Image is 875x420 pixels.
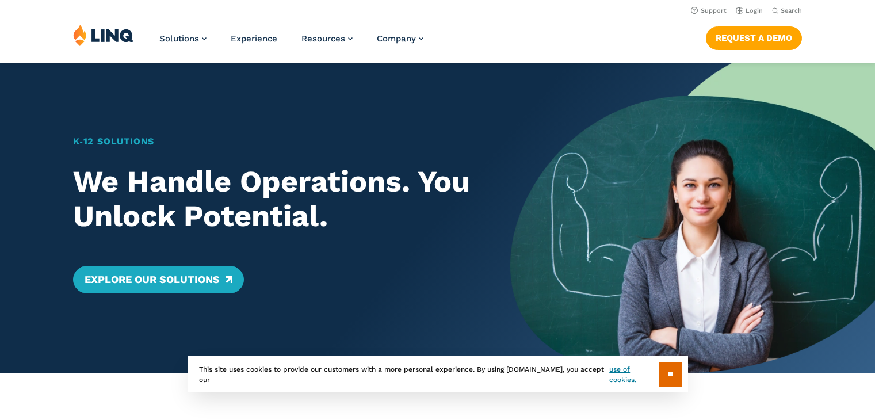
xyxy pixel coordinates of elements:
[706,26,802,49] a: Request a Demo
[301,33,353,44] a: Resources
[73,135,475,148] h1: K‑12 Solutions
[706,24,802,49] nav: Button Navigation
[73,24,134,46] img: LINQ | K‑12 Software
[188,356,688,392] div: This site uses cookies to provide our customers with a more personal experience. By using [DOMAIN...
[159,24,423,62] nav: Primary Navigation
[377,33,423,44] a: Company
[73,266,244,293] a: Explore Our Solutions
[159,33,207,44] a: Solutions
[377,33,416,44] span: Company
[781,7,802,14] span: Search
[510,63,875,373] img: Home Banner
[73,165,475,234] h2: We Handle Operations. You Unlock Potential.
[231,33,277,44] a: Experience
[609,364,658,385] a: use of cookies.
[159,33,199,44] span: Solutions
[772,6,802,15] button: Open Search Bar
[736,7,763,14] a: Login
[301,33,345,44] span: Resources
[691,7,727,14] a: Support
